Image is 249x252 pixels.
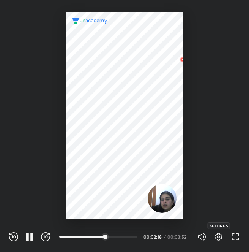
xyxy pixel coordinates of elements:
[72,18,107,24] img: logo.2a7e12a2.svg
[178,55,187,64] img: wMgqJGBwKWe8AAAAABJRU5ErkJggg==
[164,235,166,239] div: /
[167,235,188,239] div: 00:03:52
[143,235,162,239] div: 00:02:18
[208,222,230,229] div: Settings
